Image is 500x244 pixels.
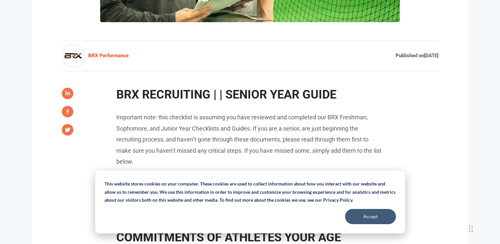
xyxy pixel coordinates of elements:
[396,51,439,61] div: Published on
[345,209,396,224] button: Accept
[62,106,73,117] img: Share on LinkedIn
[469,219,473,239] div: Drag
[62,44,129,67] a: BRX Performance
[104,180,396,204] p: This website stores cookies on your computer. These cookies are used to collect information about...
[62,88,73,99] img: Share on Facebook
[88,51,129,61] span: BRX Performance
[116,112,384,167] p: Important note: this checklist is assuming you have reviewed and completed our BRX Freshman, Soph...
[424,53,439,59] span: [DATE]
[406,173,500,244] iframe: Chat Widget
[116,88,336,102] span: BRX RECRUITING | | SENIOR YEAR GUIDE
[95,171,405,233] div: Cookie banner
[62,124,73,136] img: Share on Twitter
